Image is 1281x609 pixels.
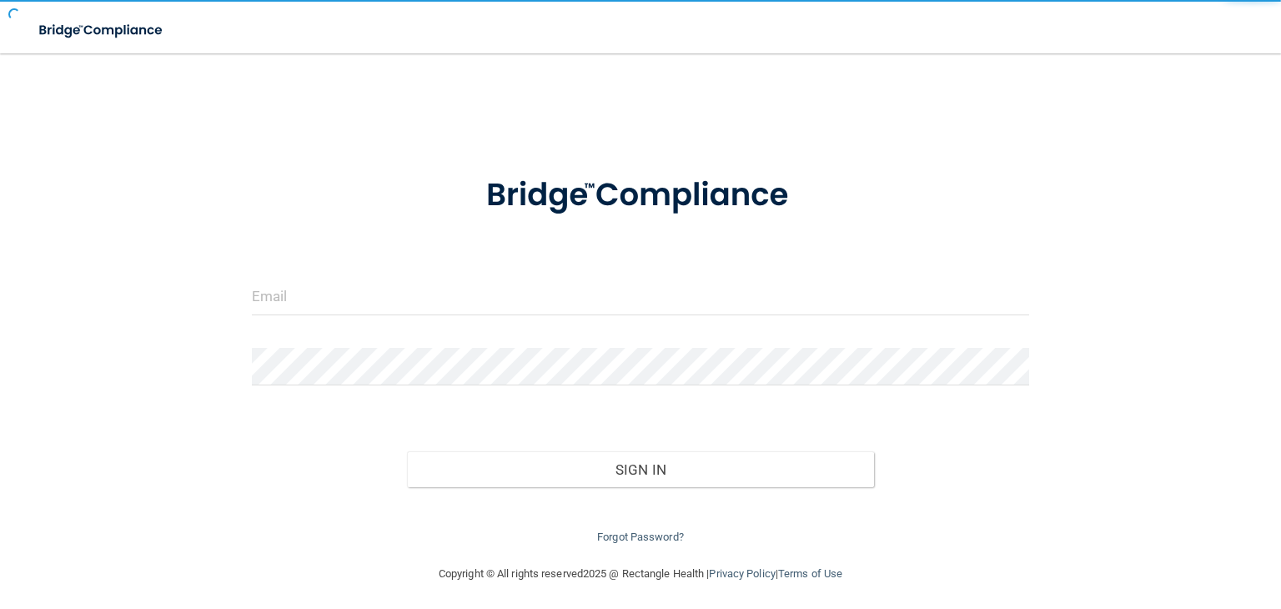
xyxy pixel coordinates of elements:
[407,451,873,488] button: Sign In
[709,567,775,580] a: Privacy Policy
[453,154,829,238] img: bridge_compliance_login_screen.278c3ca4.svg
[336,547,945,601] div: Copyright © All rights reserved 2025 @ Rectangle Health | |
[778,567,842,580] a: Terms of Use
[252,278,1029,315] input: Email
[597,531,684,543] a: Forgot Password?
[25,13,178,48] img: bridge_compliance_login_screen.278c3ca4.svg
